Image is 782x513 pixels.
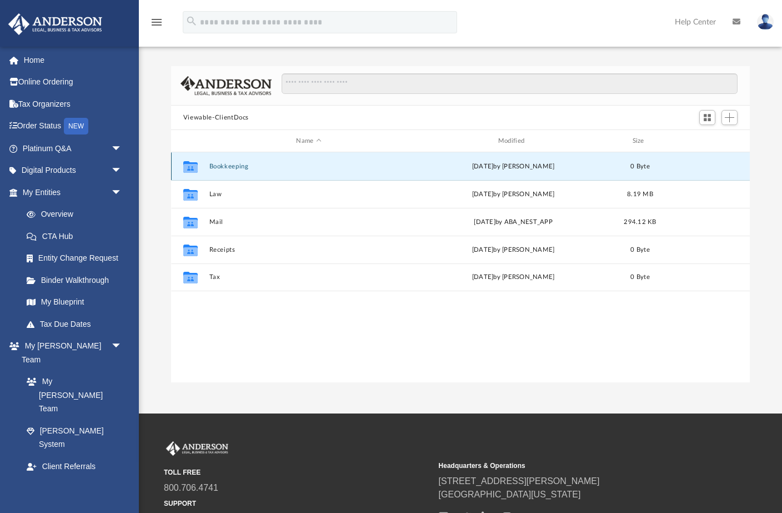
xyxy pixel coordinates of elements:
[209,163,408,170] button: Bookkeeping
[413,217,613,227] div: [DATE] by ABA_NEST_APP
[111,137,133,160] span: arrow_drop_down
[164,483,218,492] a: 800.706.4741
[413,245,613,255] div: [DATE] by [PERSON_NAME]
[8,160,139,182] a: Digital Productsarrow_drop_down
[627,191,653,197] span: 8.19 MB
[624,219,656,225] span: 294.12 KB
[699,110,716,126] button: Switch to Grid View
[111,181,133,204] span: arrow_drop_down
[439,476,600,486] a: [STREET_ADDRESS][PERSON_NAME]
[111,160,133,182] span: arrow_drop_down
[209,191,408,198] button: Law
[176,136,204,146] div: id
[209,273,408,281] button: Tax
[757,14,774,30] img: User Pic
[8,49,139,71] a: Home
[16,313,139,335] a: Tax Due Dates
[413,136,613,146] div: Modified
[439,490,581,499] a: [GEOGRAPHIC_DATA][US_STATE]
[413,190,613,200] div: by [PERSON_NAME]
[721,110,738,126] button: Add
[413,162,613,172] div: [DATE] by [PERSON_NAME]
[16,291,133,313] a: My Blueprint
[209,218,408,226] button: Mail
[439,461,706,471] small: Headquarters & Operations
[64,118,88,135] div: NEW
[164,499,431,509] small: SUPPORT
[16,371,128,420] a: My [PERSON_NAME] Team
[8,181,139,203] a: My Entitiesarrow_drop_down
[208,136,408,146] div: Name
[186,15,198,27] i: search
[16,203,139,226] a: Overview
[150,16,163,29] i: menu
[8,137,139,160] a: Platinum Q&Aarrow_drop_down
[5,13,106,35] img: Anderson Advisors Platinum Portal
[16,225,139,247] a: CTA Hub
[183,113,249,123] button: Viewable-ClientDocs
[171,152,750,383] div: grid
[16,420,133,455] a: [PERSON_NAME] System
[618,136,662,146] div: Size
[667,136,745,146] div: id
[150,21,163,29] a: menu
[16,269,139,291] a: Binder Walkthrough
[111,335,133,358] span: arrow_drop_down
[472,191,494,197] span: [DATE]
[413,272,613,282] div: [DATE] by [PERSON_NAME]
[16,247,139,270] a: Entity Change Request
[8,115,139,138] a: Order StatusNEW
[8,335,133,371] a: My [PERSON_NAME] Teamarrow_drop_down
[209,246,408,253] button: Receipts
[630,247,650,253] span: 0 Byte
[282,73,738,94] input: Search files and folders
[164,441,230,456] img: Anderson Advisors Platinum Portal
[630,163,650,170] span: 0 Byte
[8,93,139,115] a: Tax Organizers
[630,274,650,280] span: 0 Byte
[164,467,431,477] small: TOLL FREE
[8,71,139,93] a: Online Ordering
[16,455,133,477] a: Client Referrals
